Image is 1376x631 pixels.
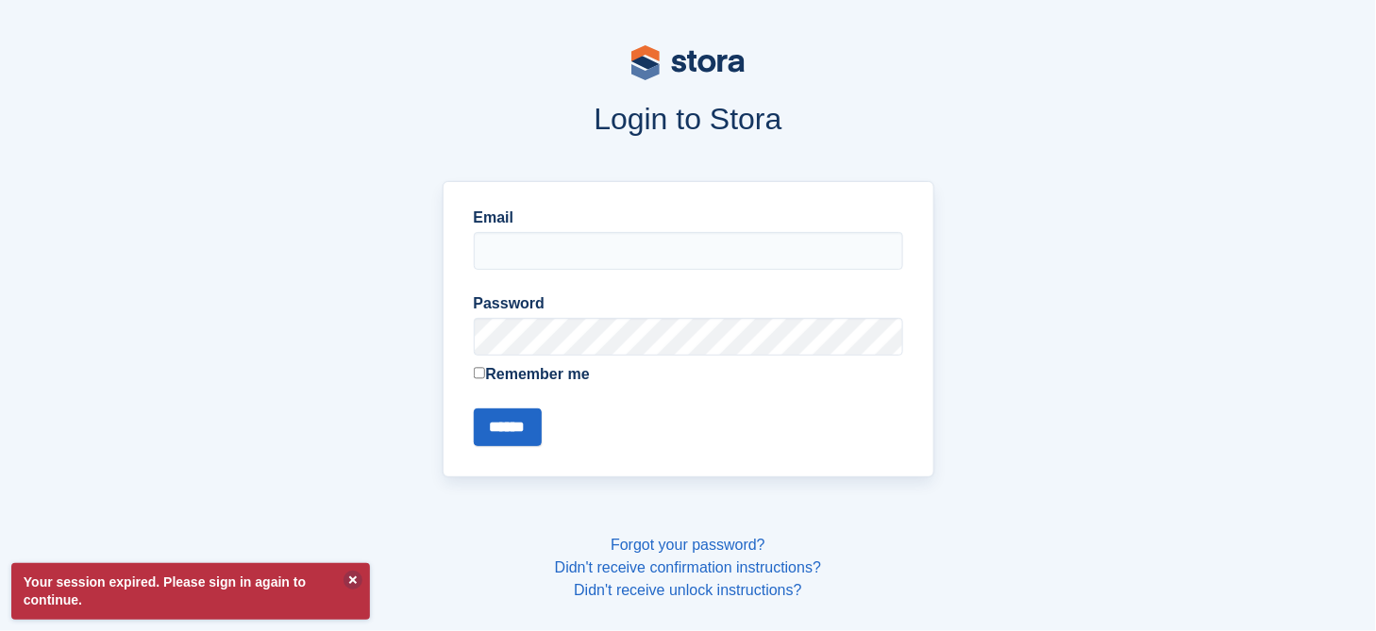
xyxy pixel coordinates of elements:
[611,537,765,553] a: Forgot your password?
[474,367,486,379] input: Remember me
[555,559,821,575] a: Didn't receive confirmation instructions?
[82,102,1294,136] h1: Login to Stora
[574,582,801,598] a: Didn't receive unlock instructions?
[474,292,903,315] label: Password
[11,563,370,620] p: Your session expired. Please sign in again to continue.
[474,363,903,386] label: Remember me
[474,207,903,229] label: Email
[631,45,745,80] img: stora-logo-53a41332b3708ae10de48c4981b4e9114cc0af31d8433b30ea865607fb682f29.svg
